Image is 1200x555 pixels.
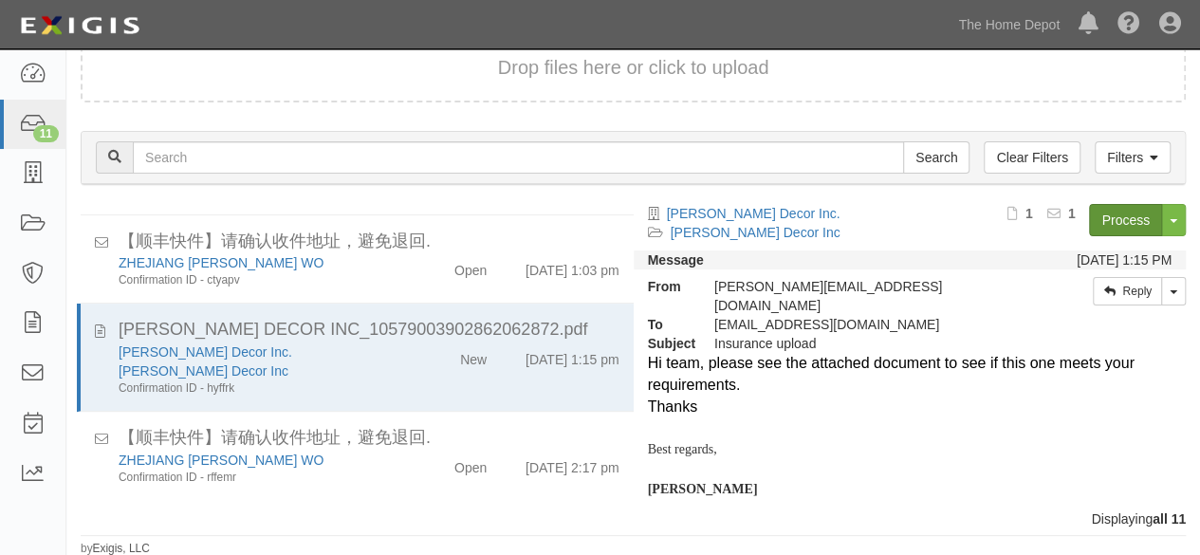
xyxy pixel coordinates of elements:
[119,470,398,486] div: Confirmation ID - rffemr
[648,353,1172,397] div: Hi team, please see the attached document to see if this one meets your requirements.
[648,442,717,456] span: Best regards,
[526,342,619,369] div: [DATE] 1:15 pm
[454,451,487,477] div: Open
[984,141,1080,174] a: Clear Filters
[119,255,323,270] a: ZHEJIANG [PERSON_NAME] WO
[634,315,700,334] strong: To
[949,6,1069,44] a: The Home Depot
[526,451,619,477] div: [DATE] 2:17 pm
[1068,206,1076,221] b: 1
[33,125,59,142] div: 11
[14,9,145,43] img: logo-5460c22ac91f19d4615b14bd174203de0afe785f0fc80cf4dbbc73dc1793850b.png
[119,453,323,468] a: ZHEJIANG [PERSON_NAME] WO
[903,141,969,174] input: Search
[119,426,619,451] div: 【顺丰快件】请确认收件地址，避免退回.
[700,334,1034,353] div: Insurance upload
[93,542,150,555] a: Exigis, LLC
[119,272,398,288] div: Confirmation ID - ctyapv
[648,482,758,496] b: [PERSON_NAME]
[671,225,840,240] a: [PERSON_NAME] Decor Inc
[1077,250,1172,269] div: [DATE] 1:15 PM
[119,344,292,360] a: [PERSON_NAME] Decor Inc.
[700,315,1034,334] div: agreement-txc743@sbainsurance.homedepot.com
[1089,204,1162,236] a: Process
[119,363,288,379] a: [PERSON_NAME] Decor Inc
[700,277,1034,315] div: [PERSON_NAME][EMAIL_ADDRESS][DOMAIN_NAME]
[460,342,487,369] div: New
[648,397,1172,418] div: Thanks
[1025,206,1033,221] b: 1
[526,253,619,280] div: [DATE] 1:03 pm
[1095,141,1171,174] a: Filters
[133,141,904,174] input: Search
[119,230,619,254] div: 【顺丰快件】请确认收件地址，避免退回.
[66,509,1200,528] div: Displaying
[119,318,619,342] div: PRADO SANTO DECOR INC_10579003902862062872.pdf
[634,334,700,353] strong: Subject
[1117,13,1140,36] i: Help Center - Complianz
[1093,277,1162,305] a: Reply
[498,54,769,82] button: Drop files here or click to upload
[119,361,398,380] div: Prado Santo Decor Inc
[667,206,840,221] a: [PERSON_NAME] Decor Inc.
[648,252,704,268] strong: Message
[119,342,398,361] div: Prado Santo Decor Inc.
[454,253,487,280] div: Open
[634,277,700,296] strong: From
[119,380,398,397] div: Confirmation ID - hyffrk
[1153,511,1186,527] b: all 11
